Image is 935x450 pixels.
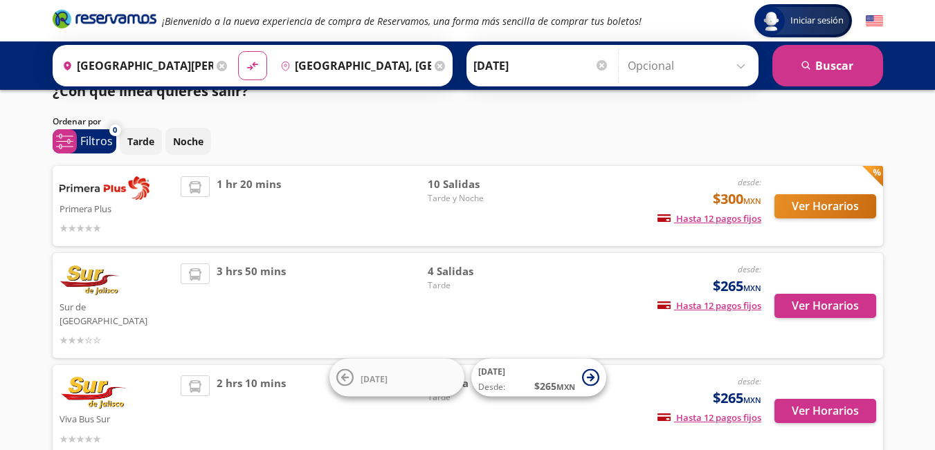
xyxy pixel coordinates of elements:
[774,399,876,423] button: Ver Horarios
[473,48,609,83] input: Elegir Fecha
[743,283,761,293] small: MXN
[165,128,211,155] button: Noche
[743,395,761,405] small: MXN
[428,391,525,404] span: Tarde
[471,359,606,397] button: [DATE]Desde:$265MXN
[173,134,203,149] p: Noche
[785,14,849,28] span: Iniciar sesión
[866,12,883,30] button: English
[713,388,761,409] span: $265
[743,196,761,206] small: MXN
[60,410,174,426] p: Viva Bus Sur
[738,375,761,387] em: desde:
[329,359,464,397] button: [DATE]
[53,8,156,29] i: Brand Logo
[80,133,113,149] p: Filtros
[657,299,761,312] span: Hasta 12 pagos fijos
[772,45,883,86] button: Buscar
[361,373,388,384] span: [DATE]
[556,382,575,392] small: MXN
[713,189,761,209] span: $300
[478,366,505,377] span: [DATE]
[657,212,761,225] span: Hasta 12 pagos fijos
[275,48,431,83] input: Buscar Destino
[713,276,761,297] span: $265
[53,129,116,153] button: 0Filtros
[657,411,761,424] span: Hasta 12 pagos fijos
[60,263,121,298] img: Sur de Jalisco
[428,279,525,292] span: Tarde
[53,115,101,128] p: Ordenar por
[628,48,752,83] input: Opcional
[60,298,174,328] p: Sur de [GEOGRAPHIC_DATA]
[774,294,876,318] button: Ver Horarios
[217,263,286,348] span: 3 hrs 50 mins
[53,81,248,102] p: ¿Con qué línea quieres salir?
[127,134,154,149] p: Tarde
[162,15,642,28] em: ¡Bienvenido a la nueva experiencia de compra de Reservamos, una forma más sencilla de comprar tus...
[428,192,525,205] span: Tarde y Noche
[113,124,117,136] span: 0
[60,375,127,410] img: Viva Bus Sur
[738,176,761,188] em: desde:
[774,194,876,218] button: Ver Horarios
[217,176,281,236] span: 1 hr 20 mins
[428,176,525,192] span: 10 Salidas
[738,263,761,275] em: desde:
[60,176,149,200] img: Primera Plus
[217,375,286,447] span: 2 hrs 10 mins
[57,48,213,83] input: Buscar Origen
[53,8,156,33] a: Brand Logo
[534,379,575,393] span: $ 265
[478,381,505,393] span: Desde:
[428,263,525,279] span: 4 Salidas
[120,128,162,155] button: Tarde
[60,200,174,216] p: Primera Plus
